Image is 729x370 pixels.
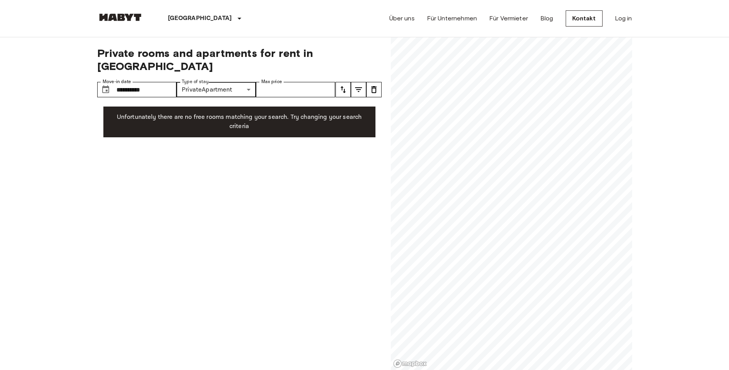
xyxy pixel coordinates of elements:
[393,359,427,368] a: Mapbox logo
[168,14,232,23] p: [GEOGRAPHIC_DATA]
[103,78,131,85] label: Move-in date
[97,47,382,73] span: Private rooms and apartments for rent in [GEOGRAPHIC_DATA]
[489,14,528,23] a: Für Vermieter
[615,14,632,23] a: Log in
[389,14,415,23] a: Über uns
[261,78,282,85] label: Max price
[182,78,209,85] label: Type of stay
[110,113,369,131] p: Unfortunately there are no free rooms matching your search. Try changing your search criteria
[427,14,477,23] a: Für Unternehmen
[335,82,351,97] button: tune
[98,82,113,97] button: Choose date, selected date is 28 Sep 2025
[176,82,256,97] div: PrivateApartment
[97,13,143,21] img: Habyt
[351,82,366,97] button: tune
[540,14,553,23] a: Blog
[366,82,382,97] button: tune
[566,10,603,27] a: Kontakt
